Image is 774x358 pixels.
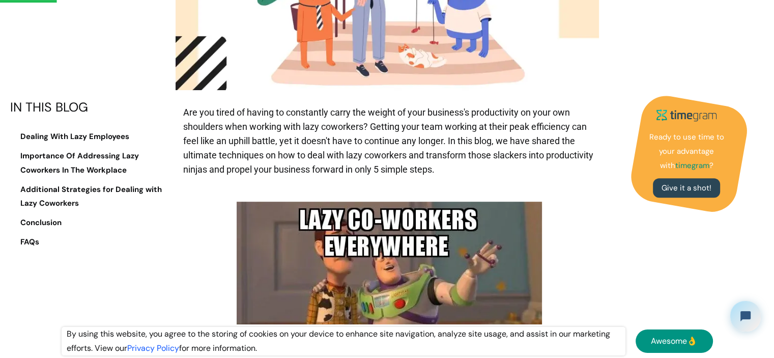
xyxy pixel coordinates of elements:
a: Additional Strategies for Dealing with Lazy Coworkers [10,183,163,211]
a: Give it a shot! [653,178,720,198]
strong: Dealing With Lazy Employees [20,131,129,142]
iframe: Tidio Chat [722,292,769,340]
a: Dealing With Lazy Employees [10,130,163,144]
img: timegram logo [651,105,722,125]
a: FAQs [10,235,163,250]
strong: FAQs [20,237,39,247]
a: Awesome👌 [636,329,713,353]
strong: Additional Strategies for Dealing with Lazy Coworkers [20,184,162,209]
div: By using this website, you agree to the storing of cookies on your device to enhance site navigat... [62,327,625,355]
a: Privacy Policy [127,343,179,353]
div: IN THIS BLOG [10,100,163,115]
a: Conclusion [10,216,163,230]
p: Are you tired of having to constantly carry the weight of your business's productivity on your ow... [183,100,596,182]
p: Ready to use time to your advantage with ? [646,130,727,173]
strong: Conclusion [20,217,62,228]
a: Importance Of Addressing Lazy Coworkers In The Workplace [10,149,163,178]
strong: timegram [675,160,709,171]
